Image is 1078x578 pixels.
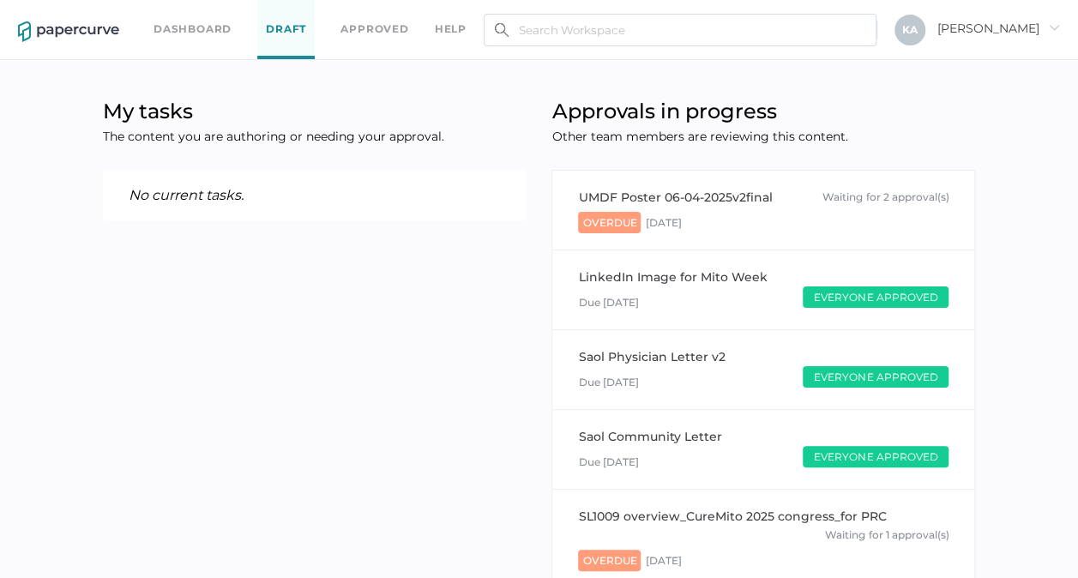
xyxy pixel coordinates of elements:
i: arrow_right [1048,21,1060,33]
span: [DATE] [602,455,638,468]
span: Other team members are reviewing this content. [551,129,847,144]
span: Overdue [578,550,641,571]
span: [DATE] [602,296,638,309]
div: help [435,20,467,39]
span: [PERSON_NAME] [937,21,1060,36]
span: The content you are authoring or needing your approval. [103,129,444,144]
div: Everyone Approved [803,286,949,308]
a: LinkedIn Image for Mito WeekDue [DATE]Everyone Approved [551,250,975,330]
a: Saol Community LetterDue [DATE]Everyone Approved [551,409,975,490]
span: Due [578,296,602,309]
div: Saol Physician Letter v2 [578,347,725,366]
div: Everyone Approved [803,366,949,388]
a: Dashboard [154,20,232,39]
em: No current tasks. [103,170,527,220]
a: UMDF Poster 06-04-2025v2finalWaiting for 2 approval(s)Overdue[DATE] [551,170,975,250]
a: Approved [340,20,408,39]
div: LinkedIn Image for Mito Week [578,268,767,286]
div: SL1009 overview_CureMito 2025 congress_for PRC [578,507,886,526]
h1: My tasks [103,99,527,123]
span: [DATE] [645,554,681,567]
div: Waiting for 1 approval(s) [825,526,949,545]
div: Saol Community Letter [578,427,721,446]
span: Due [578,455,602,468]
img: search.bf03fe8b.svg [495,23,509,37]
a: Saol Physician Letter v2Due [DATE]Everyone Approved [551,329,975,410]
div: Everyone Approved [803,446,949,467]
div: UMDF Poster 06-04-2025v2final [578,188,772,207]
span: K A [902,23,918,36]
span: [DATE] [602,376,638,388]
img: papercurve-logo-colour.7244d18c.svg [18,21,119,42]
input: Search Workspace [484,14,876,46]
h1: Approvals in progress [551,99,847,123]
span: Overdue [578,212,641,233]
span: Due [578,376,602,388]
div: Waiting for 2 approval(s) [822,188,949,207]
span: [DATE] [645,216,681,229]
